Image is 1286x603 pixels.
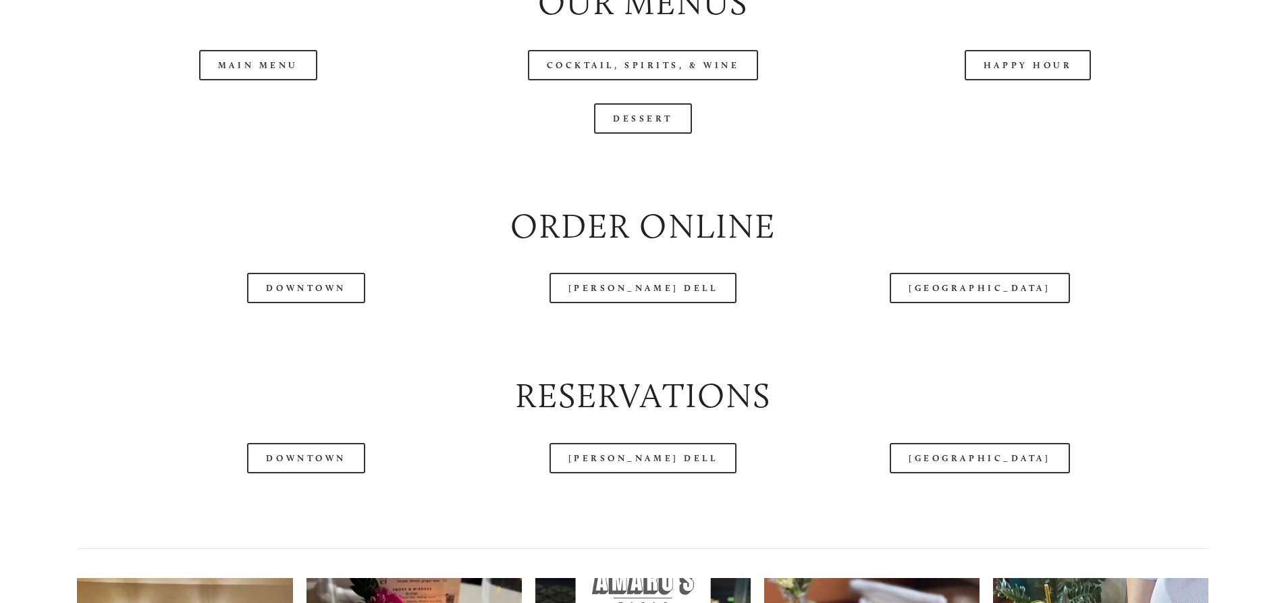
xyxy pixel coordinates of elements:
[890,273,1069,303] a: [GEOGRAPHIC_DATA]
[77,372,1208,420] h2: Reservations
[594,103,692,134] a: Dessert
[550,443,737,473] a: [PERSON_NAME] Dell
[550,273,737,303] a: [PERSON_NAME] Dell
[77,203,1208,251] h2: Order Online
[247,443,365,473] a: Downtown
[890,443,1069,473] a: [GEOGRAPHIC_DATA]
[247,273,365,303] a: Downtown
